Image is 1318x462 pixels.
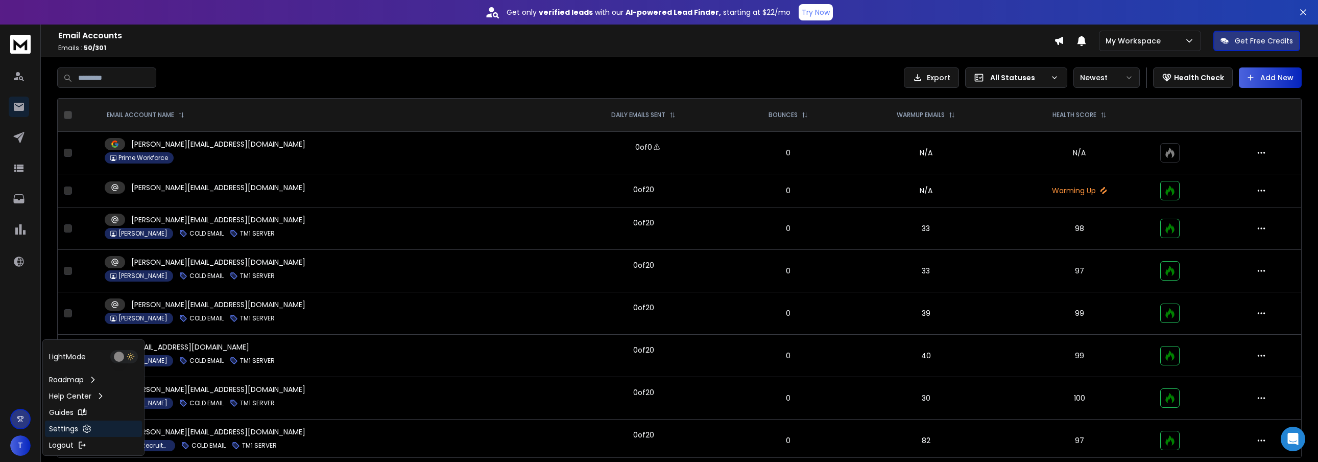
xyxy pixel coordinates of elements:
[1011,186,1148,196] p: Warming Up
[1052,111,1096,119] p: HEALTH SCORE
[735,148,841,158] p: 0
[735,308,841,318] p: 0
[240,229,275,238] p: TM1 SERVER
[84,43,106,52] span: 50 / 301
[847,132,1005,174] td: N/A
[1005,250,1154,292] td: 97
[507,7,790,17] p: Get only with our starting at $22/mo
[131,342,249,352] p: [EMAIL_ADDRESS][DOMAIN_NAME]
[131,299,305,310] p: [PERSON_NAME][EMAIL_ADDRESS][DOMAIN_NAME]
[735,435,841,446] p: 0
[1005,420,1154,462] td: 97
[633,260,654,270] div: 0 of 20
[118,272,167,280] p: [PERSON_NAME]
[10,435,31,456] button: T
[189,314,224,322] p: COLD EMAIL
[847,420,1005,462] td: 82
[1235,36,1293,46] p: Get Free Credits
[45,372,142,388] a: Roadmap
[735,186,841,196] p: 0
[191,442,226,450] p: COLD EMAIL
[847,174,1005,207] td: N/A
[131,257,305,267] p: [PERSON_NAME][EMAIL_ADDRESS][DOMAIN_NAME]
[633,184,654,195] div: 0 of 20
[735,393,841,403] p: 0
[45,421,142,437] a: Settings
[131,215,305,225] p: [PERSON_NAME][EMAIL_ADDRESS][DOMAIN_NAME]
[49,352,86,362] p: Light Mode
[58,44,1054,52] p: Emails :
[611,111,665,119] p: DAILY EMAILS SENT
[539,7,593,17] strong: verified leads
[847,207,1005,250] td: 33
[990,73,1046,83] p: All Statuses
[118,229,167,238] p: [PERSON_NAME]
[1106,36,1165,46] p: My Workspace
[847,250,1005,292] td: 33
[847,377,1005,420] td: 30
[1073,67,1140,88] button: Newest
[49,391,91,401] p: Help Center
[45,404,142,421] a: Guides
[735,266,841,276] p: 0
[633,218,654,228] div: 0 of 20
[799,4,833,20] button: Try Now
[1005,377,1154,420] td: 100
[240,357,275,365] p: TM1 SERVER
[904,67,959,88] button: Export
[49,440,74,450] p: Logout
[847,335,1005,377] td: 40
[58,30,1054,42] h1: Email Accounts
[240,314,275,322] p: TM1 SERVER
[1239,67,1302,88] button: Add New
[131,139,305,149] p: [PERSON_NAME][EMAIL_ADDRESS][DOMAIN_NAME]
[1174,73,1224,83] p: Health Check
[802,7,830,17] p: Try Now
[189,399,224,407] p: COLD EMAIL
[118,154,168,162] p: Prime Workforce
[1005,292,1154,335] td: 99
[242,442,277,450] p: TM1 SERVER
[1005,207,1154,250] td: 98
[1213,31,1300,51] button: Get Free Credits
[131,182,305,193] p: [PERSON_NAME][EMAIL_ADDRESS][DOMAIN_NAME]
[49,424,78,434] p: Settings
[769,111,798,119] p: BOUNCES
[240,399,275,407] p: TM1 SERVER
[633,303,654,313] div: 0 of 20
[1005,335,1154,377] td: 99
[1153,67,1233,88] button: Health Check
[131,427,305,437] p: [PERSON_NAME][EMAIL_ADDRESS][DOMAIN_NAME]
[49,407,74,418] p: Guides
[189,229,224,238] p: COLD EMAIL
[131,384,305,395] p: [PERSON_NAME][EMAIL_ADDRESS][DOMAIN_NAME]
[635,142,652,152] div: 0 of 0
[633,345,654,355] div: 0 of 20
[897,111,945,119] p: WARMUP EMAILS
[633,430,654,440] div: 0 of 20
[189,272,224,280] p: COLD EMAIL
[10,35,31,54] img: logo
[633,387,654,398] div: 0 of 20
[240,272,275,280] p: TM1 SERVER
[735,351,841,361] p: 0
[1281,427,1305,451] div: Open Intercom Messenger
[847,292,1005,335] td: 39
[118,314,167,322] p: [PERSON_NAME]
[626,7,721,17] strong: AI-powered Lead Finder,
[1011,148,1148,158] p: N/A
[735,223,841,234] p: 0
[49,375,84,385] p: Roadmap
[45,388,142,404] a: Help Center
[189,357,224,365] p: COLD EMAIL
[107,111,184,119] div: EMAIL ACCOUNT NAME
